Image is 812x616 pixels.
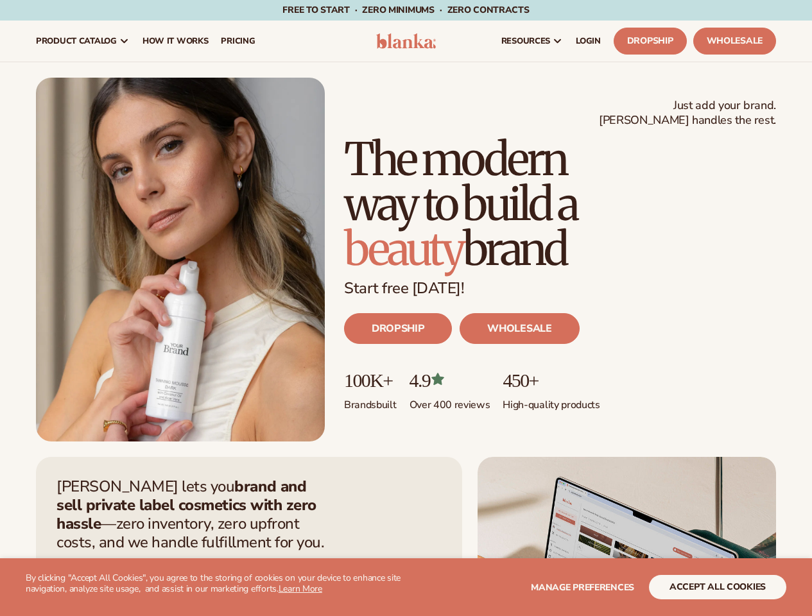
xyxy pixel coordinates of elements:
span: beauty [344,221,463,277]
a: LOGIN [569,21,607,62]
a: Dropship [614,28,687,55]
p: 4.9 [410,370,490,391]
a: WHOLESALE [460,313,579,344]
span: LOGIN [576,36,601,46]
span: Just add your brand. [PERSON_NAME] handles the rest. [599,98,776,128]
p: Brands built [344,391,397,412]
button: Manage preferences [531,575,634,599]
p: Over 400 reviews [410,391,490,412]
a: DROPSHIP [344,313,452,344]
p: Start free [DATE]! [344,279,776,298]
button: accept all cookies [649,575,786,599]
p: High-quality products [503,391,600,412]
img: Blanka hero private label beauty Female holding tanning mousse [36,78,325,441]
a: pricing [214,21,261,62]
span: resources [501,36,550,46]
span: Manage preferences [531,581,634,594]
a: Wholesale [693,28,776,55]
p: By clicking "Accept All Cookies", you agree to the storing of cookies on your device to enhance s... [26,573,406,595]
a: Learn More [279,583,322,595]
p: [PERSON_NAME] lets you —zero inventory, zero upfront costs, and we handle fulfillment for you. [56,477,333,551]
p: 450+ [503,370,600,391]
a: resources [495,21,569,62]
strong: brand and sell private label cosmetics with zero hassle [56,476,316,534]
span: Free to start · ZERO minimums · ZERO contracts [282,4,529,16]
span: How It Works [143,36,209,46]
p: 100K+ [344,370,397,391]
span: pricing [221,36,255,46]
img: logo [376,33,436,49]
span: product catalog [36,36,117,46]
a: How It Works [136,21,215,62]
h1: The modern way to build a brand [344,137,776,271]
a: product catalog [30,21,136,62]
